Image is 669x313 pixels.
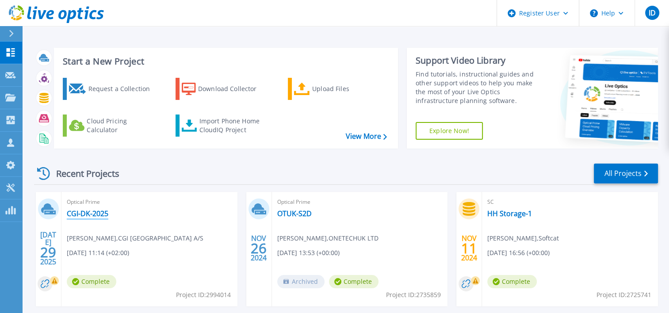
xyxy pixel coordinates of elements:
a: CGI-DK-2025 [67,209,108,218]
span: 11 [461,244,477,252]
div: Upload Files [312,80,383,98]
div: NOV 2024 [461,232,478,264]
h3: Start a New Project [63,57,386,66]
span: Complete [329,275,378,288]
span: Project ID: 2725741 [596,290,651,300]
a: Request a Collection [63,78,161,100]
span: [PERSON_NAME] , ONETECHUK LTD [277,233,378,243]
div: Support Video Library [416,55,542,66]
div: Import Phone Home CloudIQ Project [199,117,268,134]
span: 29 [40,248,56,256]
span: [DATE] 11:14 (+02:00) [67,248,129,258]
span: Project ID: 2735859 [386,290,441,300]
span: Optical Prime [67,197,232,207]
div: Download Collector [198,80,269,98]
span: [DATE] 16:56 (+00:00) [487,248,550,258]
span: Complete [487,275,537,288]
div: Cloud Pricing Calculator [87,117,157,134]
span: ID [648,9,655,16]
div: [DATE] 2025 [40,232,57,264]
a: Download Collector [176,78,274,100]
span: SC [487,197,653,207]
a: All Projects [594,164,658,183]
a: Upload Files [288,78,386,100]
a: Explore Now! [416,122,483,140]
div: Recent Projects [34,163,131,184]
span: Optical Prime [277,197,443,207]
span: [DATE] 13:53 (+00:00) [277,248,340,258]
a: OTUK-S2D [277,209,312,218]
span: Archived [277,275,325,288]
div: NOV 2024 [250,232,267,264]
a: HH Storage-1 [487,209,532,218]
div: Request a Collection [88,80,159,98]
span: [PERSON_NAME] , Softcat [487,233,559,243]
div: Find tutorials, instructional guides and other support videos to help you make the most of your L... [416,70,542,105]
a: Cloud Pricing Calculator [63,115,161,137]
a: View More [346,132,387,141]
span: [PERSON_NAME] , CGI [GEOGRAPHIC_DATA] A/S [67,233,203,243]
span: 26 [251,244,267,252]
span: Project ID: 2994014 [176,290,231,300]
span: Complete [67,275,116,288]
